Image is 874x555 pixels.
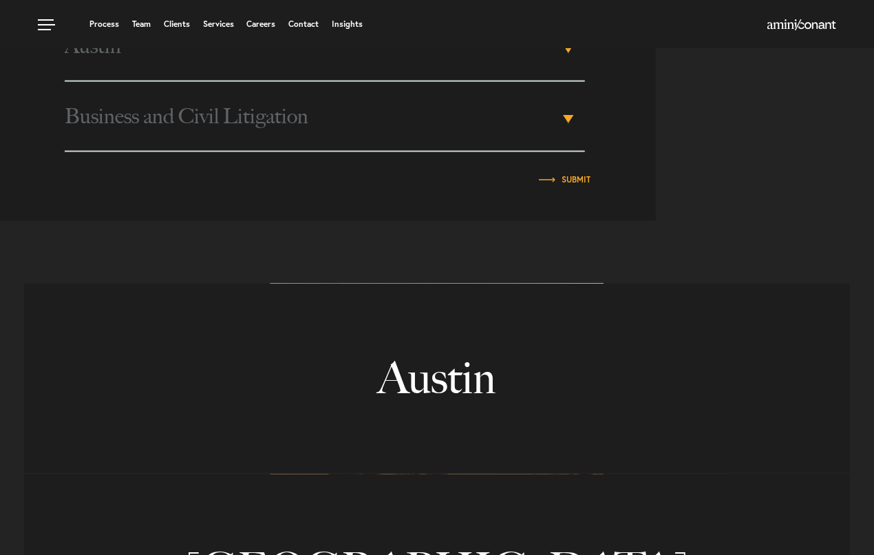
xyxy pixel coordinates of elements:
[89,20,119,28] a: Process
[767,19,836,30] img: Amini & Conant
[767,20,836,31] a: Home
[65,82,559,151] span: Business and Civil Litigation
[563,115,574,123] b: ▾
[562,176,590,184] input: Submit
[132,20,151,28] a: Team
[164,20,190,28] a: Clients
[203,20,234,28] a: Services
[24,284,850,473] a: View on map
[332,20,363,28] a: Insights
[247,20,276,28] a: Careers
[288,20,319,28] a: Contact
[563,45,574,53] b: ▾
